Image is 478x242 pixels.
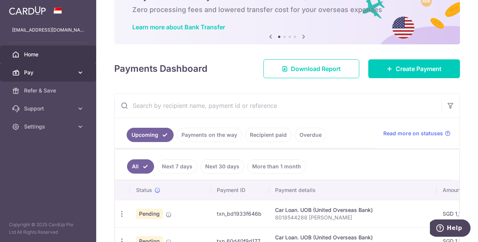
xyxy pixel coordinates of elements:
a: More than 1 month [247,159,306,174]
a: Download Report [263,59,359,78]
td: txn_bd1933f646b [211,200,269,227]
span: Settings [24,123,74,130]
iframe: Opens a widget where you can find more information [430,219,470,238]
span: Pay [24,69,74,76]
span: Home [24,51,74,58]
span: Pending [136,209,163,219]
p: 8018544288 [PERSON_NAME] [275,214,431,221]
img: CardUp [9,6,46,15]
a: Recipient paid [245,128,292,142]
p: [EMAIL_ADDRESS][DOMAIN_NAME] [12,26,84,34]
span: Status [136,186,152,194]
span: Help [17,5,32,12]
a: Overdue [295,128,327,142]
a: Read more on statuses [383,130,451,137]
a: Learn more about Bank Transfer [132,23,225,31]
a: Upcoming [127,128,174,142]
div: Car Loan. UOB (United Overseas Bank) [275,206,431,214]
div: Car Loan. UOB (United Overseas Bank) [275,234,431,241]
th: Payment details [269,180,437,200]
h6: Zero processing fees and lowered transfer cost for your overseas expenses [132,5,442,14]
a: Payments on the way [177,128,242,142]
h4: Payments Dashboard [114,62,207,76]
span: Support [24,105,74,112]
span: Amount [443,186,462,194]
span: Create Payment [396,64,442,73]
input: Search by recipient name, payment id or reference [115,94,442,118]
a: Create Payment [368,59,460,78]
span: Download Report [291,64,341,73]
a: All [127,159,154,174]
a: Next 30 days [200,159,244,174]
a: Next 7 days [157,159,197,174]
th: Payment ID [211,180,269,200]
span: Read more on statuses [383,130,443,137]
span: Refer & Save [24,87,74,94]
